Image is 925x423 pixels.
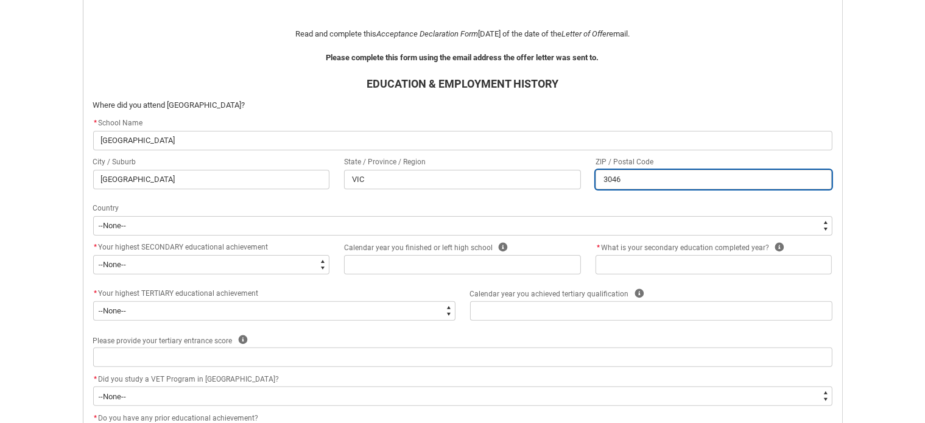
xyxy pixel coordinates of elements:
[99,414,259,422] span: Do you have any prior educational achievement?
[326,53,599,62] b: Please complete this form using the email address the offer letter was sent to.
[94,243,97,251] abbr: required
[93,28,832,40] p: Read and complete this [DATE] of the date of the email.
[561,29,609,38] i: Letter of Offer
[93,119,143,127] span: School Name
[94,119,97,127] abbr: required
[94,414,97,422] abbr: required
[93,99,832,111] p: Where did you attend [GEOGRAPHIC_DATA]?
[93,204,119,212] span: Country
[99,289,259,298] span: Your highest TERTIARY educational achievement
[99,243,269,251] span: Your highest SECONDARY educational achievement
[596,158,653,166] span: ZIP / Postal Code
[94,289,97,298] abbr: required
[93,158,136,166] span: City / Suburb
[460,29,478,38] i: Form
[94,375,97,383] abbr: required
[596,243,769,252] span: What is your secondary education completed year?
[344,158,426,166] span: State / Province / Region
[470,290,629,298] span: Calendar year you achieved tertiary qualification
[367,77,558,90] b: EDUCATION & EMPLOYMENT HISTORY
[344,243,493,252] span: Calendar year you finished or left high school
[376,29,459,38] i: Acceptance Declaration
[93,337,233,345] span: Please provide your tertiary entrance score
[597,243,600,252] abbr: required
[99,375,280,383] span: Did you study a VET Program in [GEOGRAPHIC_DATA]?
